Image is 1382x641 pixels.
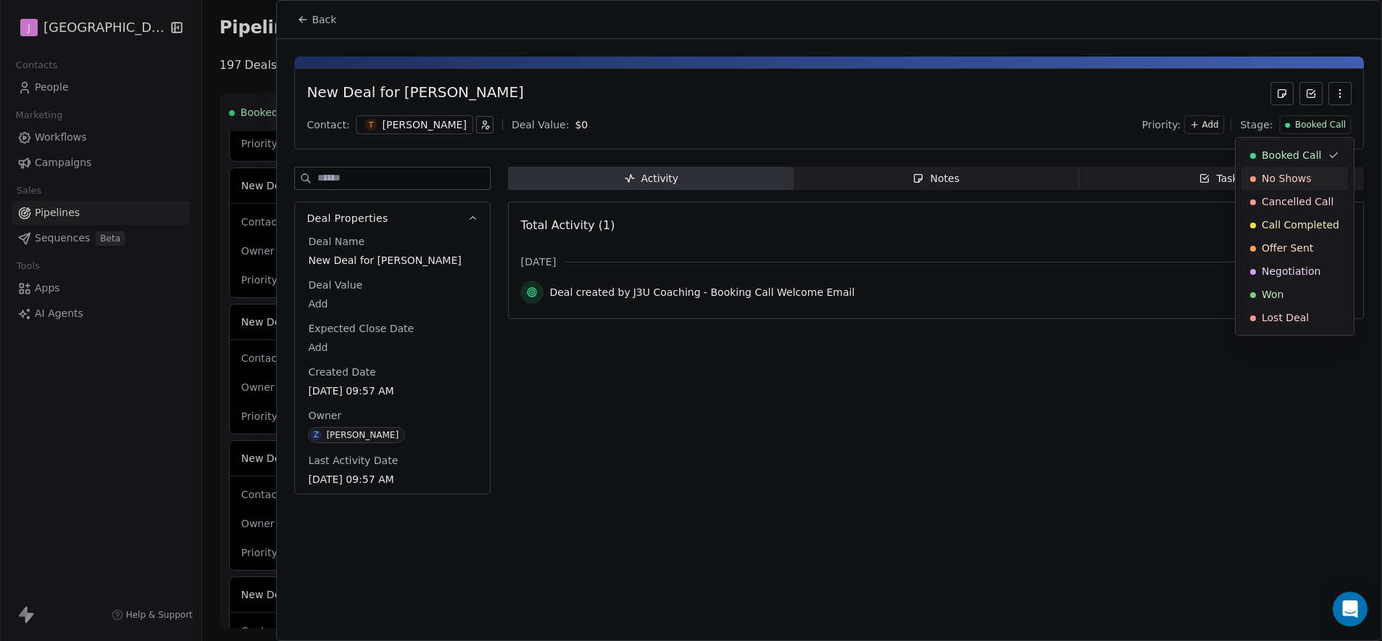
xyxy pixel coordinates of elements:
[1262,241,1313,255] span: Offer Sent
[1262,218,1339,232] span: Call Completed
[1262,264,1320,278] span: Negotiation
[1262,310,1309,325] span: Lost Deal
[1262,287,1283,302] span: Won
[1241,144,1348,329] div: Suggestions
[1262,148,1321,162] span: Booked Call
[1262,194,1333,209] span: Cancelled Call
[1262,171,1312,186] span: No Shows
